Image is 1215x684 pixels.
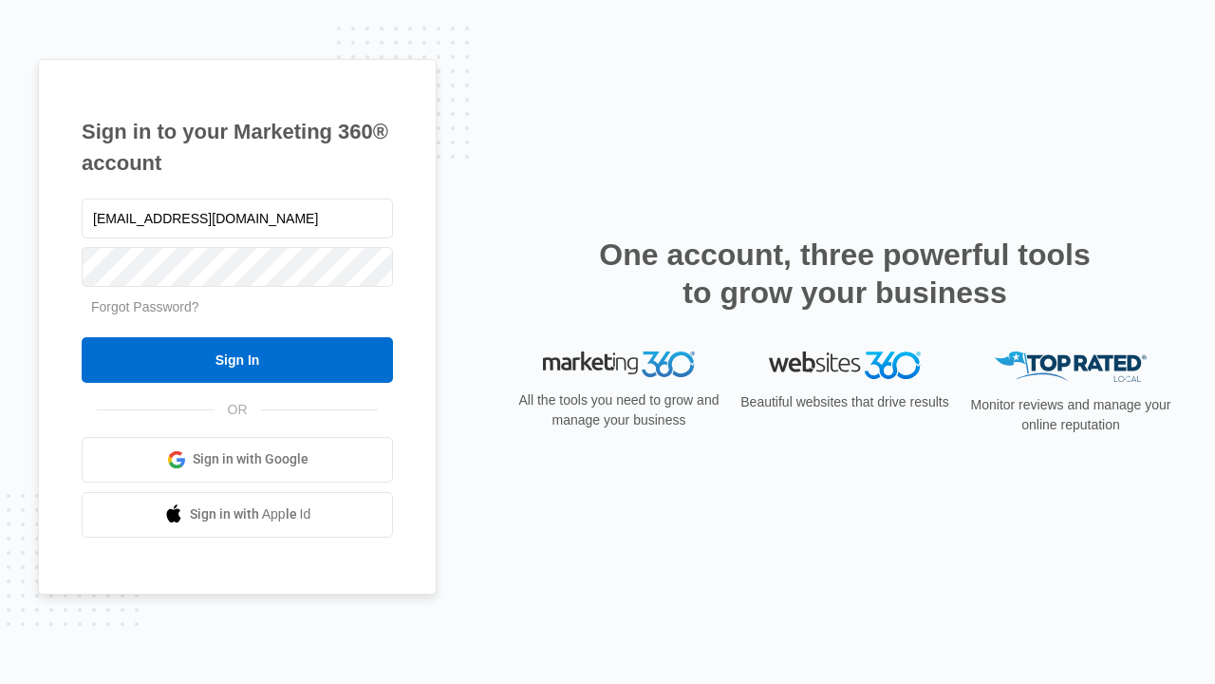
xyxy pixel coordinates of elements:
[215,400,261,420] span: OR
[82,492,393,538] a: Sign in with Apple Id
[543,351,695,378] img: Marketing 360
[593,236,1096,312] h2: One account, three powerful tools to grow your business
[738,392,951,412] p: Beautiful websites that drive results
[190,504,311,524] span: Sign in with Apple Id
[193,449,308,469] span: Sign in with Google
[82,337,393,383] input: Sign In
[82,437,393,483] a: Sign in with Google
[995,351,1147,383] img: Top Rated Local
[769,351,921,379] img: Websites 360
[91,299,199,314] a: Forgot Password?
[82,199,393,238] input: Email
[964,395,1177,435] p: Monitor reviews and manage your online reputation
[82,116,393,179] h1: Sign in to your Marketing 360® account
[513,390,725,430] p: All the tools you need to grow and manage your business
